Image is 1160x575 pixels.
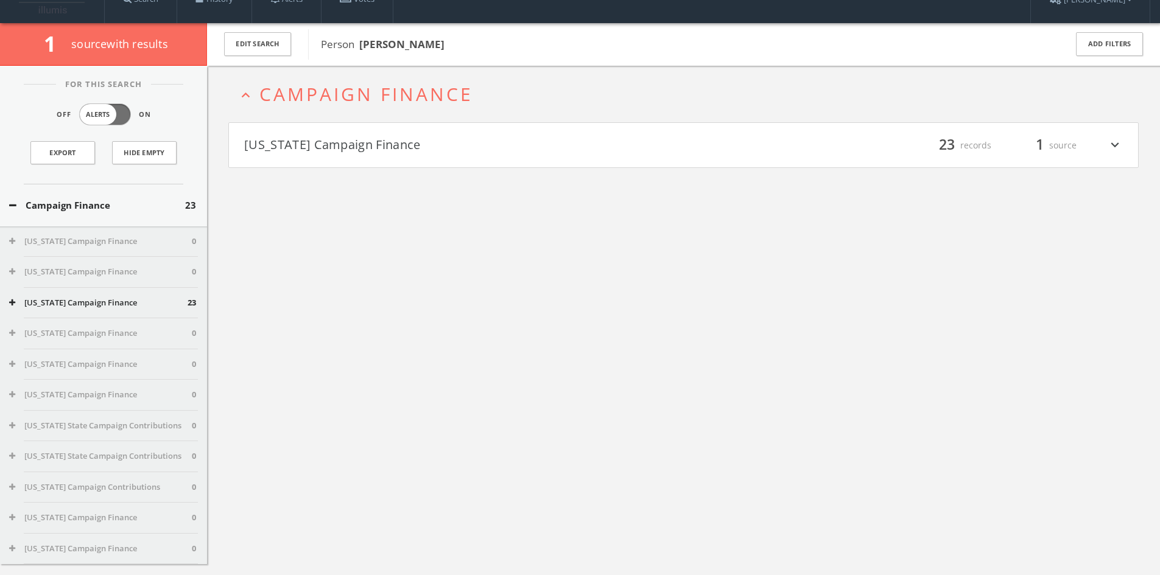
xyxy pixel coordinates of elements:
span: 0 [192,481,196,493]
span: Person [321,37,445,51]
a: Export [30,141,95,164]
button: Campaign Finance [9,198,185,212]
span: 0 [192,389,196,401]
button: expand_lessCampaign Finance [237,84,1139,104]
span: Campaign Finance [259,82,473,106]
button: [US_STATE] Campaign Finance [9,297,188,309]
span: 0 [192,327,196,340]
span: 1 [1030,134,1049,156]
button: [US_STATE] State Campaign Contributions [9,450,192,462]
span: 0 [192,235,196,248]
b: [PERSON_NAME] [359,37,445,51]
span: 0 [192,266,196,278]
span: For This Search [56,78,151,91]
button: [US_STATE] Campaign Finance [9,512,192,524]
span: 0 [192,512,196,524]
button: [US_STATE] Campaign Contributions [9,481,192,493]
button: Edit Search [224,32,291,56]
button: [US_STATE] Campaign Finance [9,389,192,401]
i: expand_more [1107,135,1123,156]
span: 1 [44,29,66,58]
span: 0 [192,450,196,462]
span: 23 [188,297,196,309]
i: expand_less [237,87,254,103]
button: [US_STATE] Campaign Finance [9,327,192,340]
button: Add Filters [1076,32,1143,56]
span: 23 [185,198,196,212]
button: [US_STATE] Campaign Finance [244,135,684,156]
span: Off [57,110,71,120]
div: source [1004,135,1077,156]
span: On [139,110,151,120]
button: [US_STATE] State Campaign Contributions [9,420,192,432]
button: [US_STATE] Campaign Finance [9,235,192,248]
span: 0 [192,358,196,371]
button: [US_STATE] Campaign Finance [9,266,192,278]
span: source with results [71,37,168,51]
span: 0 [192,420,196,432]
span: 0 [192,543,196,555]
button: [US_STATE] Campaign Finance [9,358,192,371]
div: records [918,135,991,156]
span: 23 [933,134,960,156]
button: [US_STATE] Campaign Finance [9,543,192,555]
button: Hide Empty [112,141,177,164]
